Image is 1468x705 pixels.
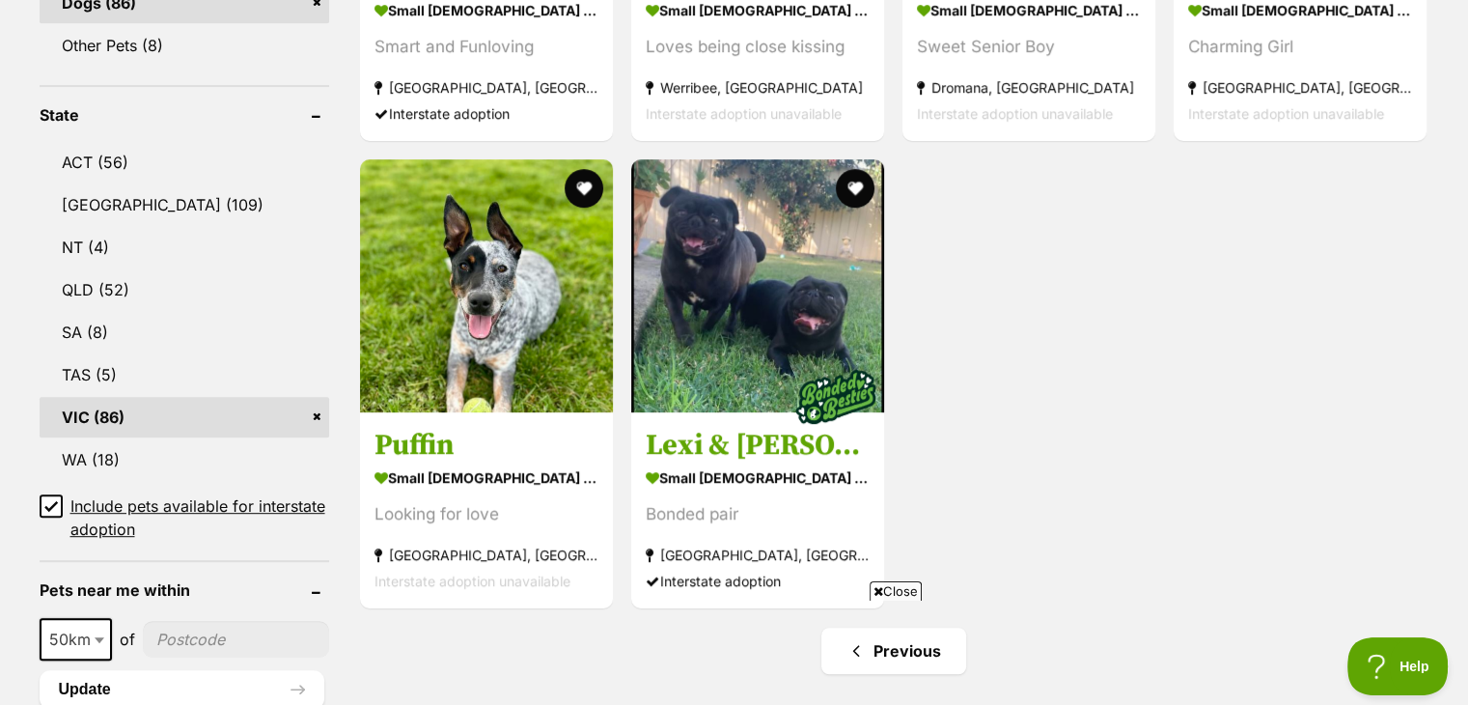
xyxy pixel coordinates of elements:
strong: small [DEMOGRAPHIC_DATA] Dog [374,464,598,492]
input: postcode [143,621,329,658]
h3: Puffin [374,427,598,464]
iframe: Advertisement [266,608,1203,695]
a: Include pets available for interstate adoption [40,494,329,541]
div: Loves being close kissing [646,34,870,60]
div: Sweet Senior Boy [917,34,1141,60]
a: VIC (86) [40,397,329,437]
span: Interstate adoption unavailable [646,105,842,122]
img: Puffin - Heeler Dog [360,159,613,412]
strong: [GEOGRAPHIC_DATA], [GEOGRAPHIC_DATA] [1188,74,1412,100]
strong: [GEOGRAPHIC_DATA], [GEOGRAPHIC_DATA] [646,542,870,568]
span: Interstate adoption unavailable [917,105,1113,122]
iframe: Help Scout Beacon - Open [1347,637,1449,695]
strong: Werribee, [GEOGRAPHIC_DATA] [646,74,870,100]
a: QLD (52) [40,269,329,310]
a: Puffin small [DEMOGRAPHIC_DATA] Dog Looking for love [GEOGRAPHIC_DATA], [GEOGRAPHIC_DATA] Interst... [360,412,613,608]
div: Interstate adoption [374,100,598,127]
a: TAS (5) [40,354,329,395]
span: Include pets available for interstate adoption [70,494,329,541]
img: Lexi & Jay Jay - Pug Dog [631,159,884,412]
span: 50km [40,618,112,661]
span: 50km [42,626,110,653]
h3: Lexi & [PERSON_NAME] [646,427,870,464]
img: bonded besties [788,349,884,445]
div: Smart and Funloving [374,34,598,60]
div: Charming Girl [1188,34,1412,60]
header: Pets near me within [40,581,329,599]
strong: Dromana, [GEOGRAPHIC_DATA] [917,74,1141,100]
div: Bonded pair [646,501,870,527]
strong: small [DEMOGRAPHIC_DATA] Dog [646,464,870,492]
button: favourite [836,169,874,208]
a: [GEOGRAPHIC_DATA] (109) [40,184,329,225]
header: State [40,106,329,124]
a: WA (18) [40,439,329,480]
a: Lexi & [PERSON_NAME] small [DEMOGRAPHIC_DATA] Dog Bonded pair [GEOGRAPHIC_DATA], [GEOGRAPHIC_DATA... [631,412,884,608]
a: NT (4) [40,227,329,268]
div: Looking for love [374,501,598,527]
div: Interstate adoption [646,568,870,594]
span: of [120,628,135,651]
span: Interstate adoption unavailable [1188,105,1384,122]
a: SA (8) [40,312,329,352]
a: ACT (56) [40,142,329,183]
a: Other Pets (8) [40,25,329,66]
strong: [GEOGRAPHIC_DATA], [GEOGRAPHIC_DATA] [374,542,598,568]
strong: [GEOGRAPHIC_DATA], [GEOGRAPHIC_DATA] [374,74,598,100]
button: favourite [565,169,603,208]
span: Close [870,581,922,601]
span: Interstate adoption unavailable [374,573,570,589]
